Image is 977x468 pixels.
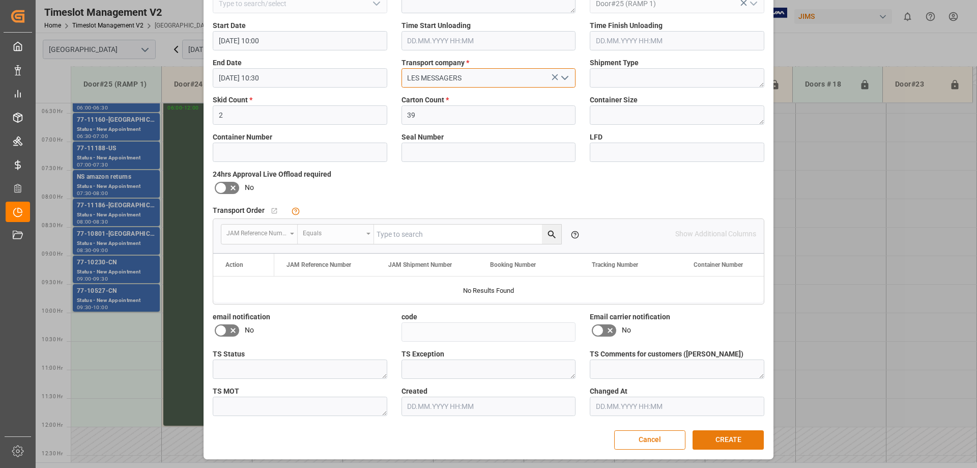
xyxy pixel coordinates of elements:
span: No [245,325,254,336]
input: DD.MM.YYYY HH:MM [213,31,387,50]
span: End Date [213,58,242,68]
span: JAM Reference Number [286,261,351,268]
input: DD.MM.YYYY HH:MM [590,31,764,50]
input: Type to search [374,225,561,244]
span: TS MOT [213,386,239,397]
input: DD.MM.YYYY HH:MM [590,397,764,416]
span: 24hrs Approval Live Offload required [213,169,331,180]
span: Container Number [213,132,272,143]
span: Time Finish Unloading [590,20,663,31]
span: Container Number [694,261,743,268]
button: CREATE [693,430,764,450]
span: Time Start Unloading [401,20,471,31]
span: No [622,325,631,336]
span: email notification [213,312,270,322]
input: DD.MM.YYYY HH:MM [213,68,387,88]
span: No [245,182,254,193]
span: Email carrier notification [590,312,670,322]
span: Carton Count [401,95,449,105]
span: TS Comments for customers ([PERSON_NAME]) [590,349,743,360]
span: Shipment Type [590,58,639,68]
span: Start Date [213,20,246,31]
span: Seal Number [401,132,444,143]
button: Cancel [614,430,685,450]
button: open menu [221,225,298,244]
button: open menu [557,70,572,86]
span: TS Exception [401,349,444,360]
span: Transport Order [213,205,265,216]
input: DD.MM.YYYY HH:MM [401,397,576,416]
button: search button [542,225,561,244]
span: Changed At [590,386,627,397]
span: Skid Count [213,95,252,105]
span: code [401,312,417,322]
div: Action [225,261,243,268]
button: open menu [298,225,374,244]
span: Transport company [401,58,469,68]
span: Container Size [590,95,638,105]
span: Created [401,386,427,397]
span: TS Status [213,349,245,360]
div: Equals [303,226,363,238]
input: DD.MM.YYYY HH:MM [401,31,576,50]
span: Booking Number [490,261,536,268]
span: LFD [590,132,602,143]
div: JAM Reference Number [226,226,286,238]
span: JAM Shipment Number [388,261,452,268]
span: Tracking Number [592,261,638,268]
